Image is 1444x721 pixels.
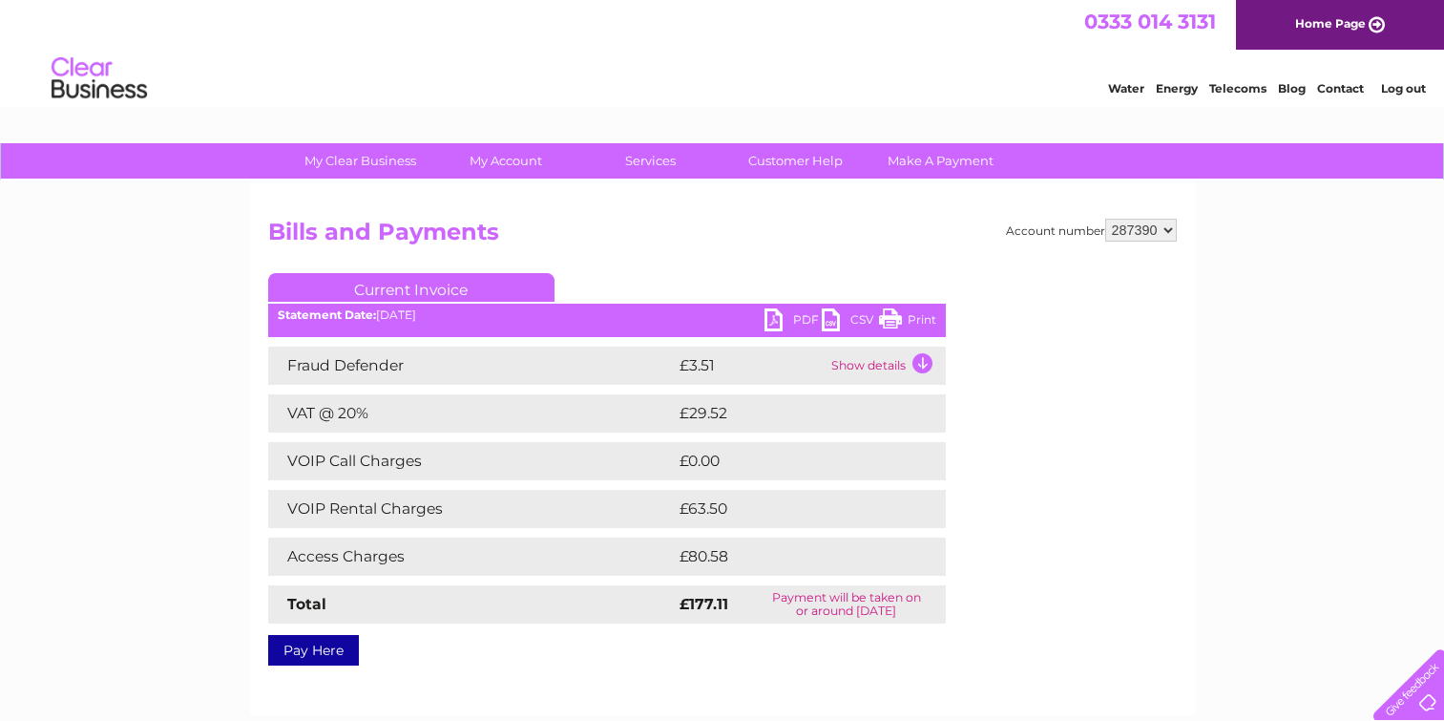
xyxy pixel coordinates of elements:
[879,308,936,336] a: Print
[287,595,326,613] strong: Total
[572,143,729,179] a: Services
[268,490,675,528] td: VOIP Rental Charges
[675,442,902,480] td: £0.00
[747,585,946,624] td: Payment will be taken on or around [DATE]
[268,308,946,322] div: [DATE]
[675,347,827,385] td: £3.51
[675,394,907,433] td: £29.52
[268,394,675,433] td: VAT @ 20%
[282,143,439,179] a: My Clear Business
[1278,81,1306,95] a: Blog
[1006,219,1177,242] div: Account number
[1317,81,1364,95] a: Contact
[1156,81,1198,95] a: Energy
[268,219,1177,255] h2: Bills and Payments
[827,347,946,385] td: Show details
[1108,81,1144,95] a: Water
[268,347,675,385] td: Fraud Defender
[268,442,675,480] td: VOIP Call Charges
[268,538,675,576] td: Access Charges
[1084,10,1216,33] a: 0333 014 3131
[268,273,555,302] a: Current Invoice
[764,308,822,336] a: PDF
[272,11,1174,93] div: Clear Business is a trading name of Verastar Limited (registered in [GEOGRAPHIC_DATA] No. 3667643...
[1381,81,1426,95] a: Log out
[862,143,1019,179] a: Make A Payment
[717,143,874,179] a: Customer Help
[675,490,907,528] td: £63.50
[822,308,879,336] a: CSV
[1209,81,1266,95] a: Telecoms
[680,595,728,613] strong: £177.11
[51,50,148,108] img: logo.png
[278,307,376,322] b: Statement Date:
[427,143,584,179] a: My Account
[675,538,908,576] td: £80.58
[268,635,359,666] a: Pay Here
